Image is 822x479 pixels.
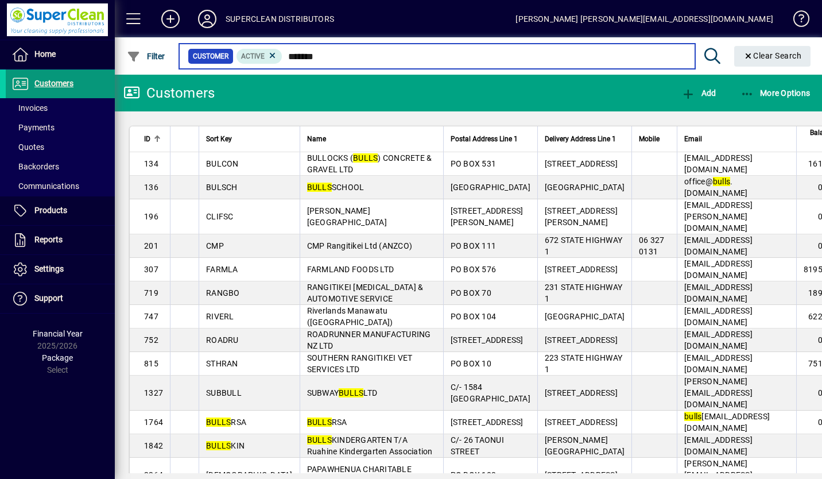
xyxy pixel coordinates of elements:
[738,83,813,103] button: More Options
[307,133,436,145] div: Name
[545,335,618,345] span: [STREET_ADDRESS]
[639,133,670,145] div: Mobile
[639,133,660,145] span: Mobile
[6,196,115,225] a: Products
[6,40,115,69] a: Home
[6,137,115,157] a: Quotes
[11,123,55,132] span: Payments
[307,418,347,427] span: RSA
[144,133,163,145] div: ID
[34,206,67,215] span: Products
[451,335,524,345] span: [STREET_ADDRESS]
[144,159,158,168] span: 134
[451,265,497,274] span: PO BOX 576
[545,133,616,145] span: Delivery Address Line 1
[206,133,232,145] span: Sort Key
[684,133,702,145] span: Email
[34,264,64,273] span: Settings
[451,435,504,456] span: C/- 26 TAONUI STREET
[684,235,753,256] span: [EMAIL_ADDRESS][DOMAIN_NAME]
[144,312,158,321] span: 747
[451,241,497,250] span: PO BOX 111
[6,157,115,176] a: Backorders
[307,183,365,192] span: SCHOOL
[307,353,413,374] span: SOUTHERN RANGITIKEI VET SERVICES LTD
[545,235,622,256] span: 672 STATE HIGHWAY 1
[241,52,265,60] span: Active
[193,51,228,62] span: Customer
[189,9,226,29] button: Profile
[307,283,424,303] span: RANGITIKEI [MEDICAL_DATA] & AUTOMOTIVE SERVICE
[684,153,753,174] span: [EMAIL_ADDRESS][DOMAIN_NAME]
[339,388,363,397] em: BULLS
[684,200,753,233] span: [EMAIL_ADDRESS][PERSON_NAME][DOMAIN_NAME]
[144,388,163,397] span: 1327
[206,388,242,397] span: SUBBULL
[684,330,753,350] span: [EMAIL_ADDRESS][DOMAIN_NAME]
[684,283,753,303] span: [EMAIL_ADDRESS][DOMAIN_NAME]
[545,206,618,227] span: [STREET_ADDRESS][PERSON_NAME]
[236,49,282,64] mat-chip: Activation Status: Active
[307,206,387,227] span: [PERSON_NAME][GEOGRAPHIC_DATA]
[11,181,79,191] span: Communications
[684,306,753,327] span: [EMAIL_ADDRESS][DOMAIN_NAME]
[678,83,719,103] button: Add
[144,441,163,450] span: 1842
[684,412,770,432] span: [EMAIL_ADDRESS][DOMAIN_NAME]
[6,255,115,284] a: Settings
[451,183,530,192] span: [GEOGRAPHIC_DATA]
[6,284,115,313] a: Support
[545,388,618,397] span: [STREET_ADDRESS]
[34,235,63,244] span: Reports
[206,159,239,168] span: BULCON
[11,162,59,171] span: Backorders
[684,133,789,145] div: Email
[684,435,753,456] span: [EMAIL_ADDRESS][DOMAIN_NAME]
[127,52,165,61] span: Filter
[11,103,48,113] span: Invoices
[152,9,189,29] button: Add
[451,288,491,298] span: PO BOX 70
[307,306,393,327] span: Riverlands Manawatu ([GEOGRAPHIC_DATA])
[785,2,808,40] a: Knowledge Base
[451,133,518,145] span: Postal Address Line 1
[307,330,431,350] span: ROADRUNNER MANUFACTURING NZ LTD
[34,49,56,59] span: Home
[206,359,238,368] span: STHRAN
[451,418,524,427] span: [STREET_ADDRESS]
[353,153,378,163] em: BULLS
[206,441,245,450] span: KIN
[545,435,625,456] span: [PERSON_NAME][GEOGRAPHIC_DATA]
[684,353,753,374] span: [EMAIL_ADDRESS][DOMAIN_NAME]
[307,265,394,274] span: FARMLAND FOODS LTD
[42,353,73,362] span: Package
[11,142,44,152] span: Quotes
[206,418,246,427] span: RSA
[307,153,432,174] span: BULLOCKS ( ) CONCRETE & GRAVEL LTD
[6,98,115,118] a: Invoices
[6,118,115,137] a: Payments
[684,177,747,198] span: office@ .[DOMAIN_NAME]
[515,10,773,28] div: [PERSON_NAME] [PERSON_NAME][EMAIL_ADDRESS][DOMAIN_NAME]
[33,329,83,338] span: Financial Year
[6,226,115,254] a: Reports
[307,183,332,192] em: BULLS
[144,212,158,221] span: 196
[684,412,701,421] em: bulls
[144,418,163,427] span: 1764
[206,288,240,298] span: RANGBO
[639,235,665,256] span: 06 327 0131
[307,241,413,250] span: CMP Rangitikei Ltd (ANZCO)
[144,241,158,250] span: 201
[206,241,224,250] span: CMP
[545,159,618,168] span: [STREET_ADDRESS]
[206,418,231,427] em: BULLS
[451,312,497,321] span: PO BOX 104
[545,283,622,303] span: 231 STATE HIGHWAY 1
[206,183,238,192] span: BULSCH
[34,293,63,303] span: Support
[144,265,158,274] span: 307
[734,46,811,67] button: Clear
[545,312,625,321] span: [GEOGRAPHIC_DATA]
[226,10,334,28] div: SUPERCLEAN DISTRIBUTORS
